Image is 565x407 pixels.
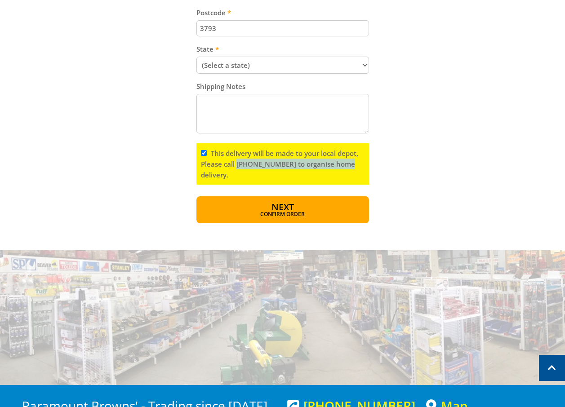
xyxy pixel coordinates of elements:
label: State [196,44,369,54]
input: Please read and complete. [201,150,207,156]
span: Confirm order [216,212,350,217]
select: Please select your state. [196,57,369,74]
label: This delivery will be made to your local depot, Please call [PHONE_NUMBER] to organise home deliv... [201,149,358,179]
label: Postcode [196,7,369,18]
button: Next Confirm order [196,196,369,223]
span: Next [271,201,294,213]
label: Shipping Notes [196,81,369,92]
input: Please enter your postcode. [196,20,369,36]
